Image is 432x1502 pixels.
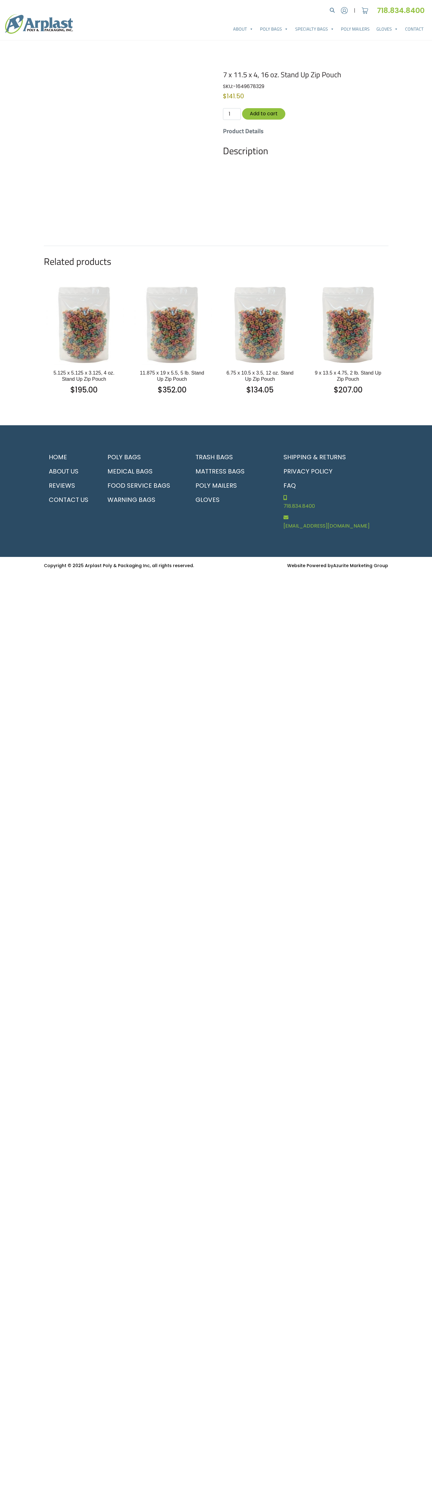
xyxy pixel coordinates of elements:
a: About Us [44,464,95,478]
a: Home [44,450,95,464]
h2: 9 x 13.5 x 4.75, 2 lb. Stand Up Zip Pouch [313,370,384,382]
a: Poly Bags [257,23,291,35]
a: Medical Bags [103,464,183,478]
span: SKU: [223,83,264,90]
a: 5.125 x 5.125 x 3.125, 4 oz. Stand Up Zip Pouch $195.00 [49,370,120,395]
h1: 7 x 11.5 x 4, 16 oz. Stand Up Zip Pouch [223,70,388,79]
span: $ [158,385,162,395]
span: $ [334,385,338,395]
a: Poly Mailers [191,478,271,493]
a: Azurite Marketing Group [333,562,388,569]
a: Shipping & Returns [279,450,388,464]
small: Copyright © 2025 Arplast Poly & Packaging Inc, all rights reserved. [44,562,194,569]
h2: 6.75 x 10.5 x 3.5, 12 oz. Stand Up Zip Pouch [225,370,296,382]
input: Qty [223,108,241,120]
a: 11.875 x 19 x 5.5, 5 lb. Stand Up Zip Pouch $352.00 [137,370,208,395]
span: | [354,7,355,14]
a: Food Service Bags [103,478,183,493]
a: FAQ [279,478,388,493]
img: 11.875 x 19 x 5.5, 5 lb. Stand Up Zip Pouch [132,284,212,365]
img: 6.75 x 10.5 x 3.5, 12 oz. Stand Up Zip Pouch [220,284,300,365]
a: 6.75 x 10.5 x 3.5, 12 oz. Stand Up Zip Pouch $134.05 [225,370,296,395]
a: Gloves [191,493,271,507]
a: Poly Mailers [338,23,373,35]
h2: Related products [44,256,388,267]
span: $ [246,385,251,395]
a: About [230,23,257,35]
span: -1649678329 [233,83,264,90]
a: [EMAIL_ADDRESS][DOMAIN_NAME] [279,512,388,532]
button: Add to cart [242,108,285,120]
span: $ [70,385,75,395]
bdi: 195.00 [70,385,98,395]
bdi: 134.05 [246,385,274,395]
a: Gloves [373,23,401,35]
a: Contact Us [44,493,95,507]
a: Contact [402,23,427,35]
small: Website Powered by [287,562,388,569]
h2: 5.125 x 5.125 x 3.125, 4 oz. Stand Up Zip Pouch [49,370,120,382]
h2: Description [223,145,388,157]
a: Mattress Bags [191,464,271,478]
bdi: 141.50 [223,92,244,100]
bdi: 352.00 [158,385,187,395]
a: Poly Bags [103,450,183,464]
h5: Product Details [223,127,388,135]
a: Reviews [44,478,95,493]
a: Specialty Bags [292,23,338,35]
span: $ [223,92,227,100]
img: 5.125 x 5.125 x 3.125, 4 oz. Stand Up Zip Pouch [44,284,124,365]
bdi: 207.00 [334,385,363,395]
a: 9 x 13.5 x 4.75, 2 lb. Stand Up Zip Pouch $207.00 [313,370,384,395]
img: 9 x 13.5 x 4.75, 2 lb. Stand Up Zip Pouch [308,284,388,365]
a: Trash Bags [191,450,271,464]
a: Privacy Policy [279,464,388,478]
a: Warning Bags [103,493,183,507]
img: logo [5,14,73,34]
h2: 11.875 x 19 x 5.5, 5 lb. Stand Up Zip Pouch [137,370,208,382]
a: 718.834.8400 [279,493,388,512]
a: 718.834.8400 [377,5,427,15]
